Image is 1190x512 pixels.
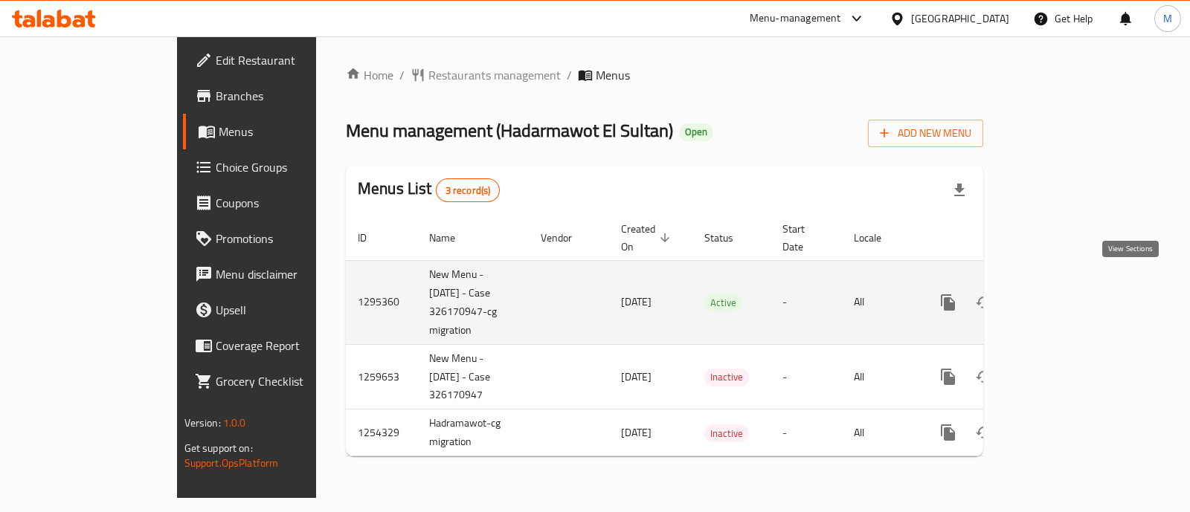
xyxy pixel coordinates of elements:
li: / [399,66,405,84]
span: Restaurants management [428,66,561,84]
span: Start Date [782,220,824,256]
span: Menu management ( Hadarmawot El Sultan ) [346,114,673,147]
a: Edit Restaurant [183,42,376,78]
a: Coverage Report [183,328,376,363]
div: Total records count [436,178,501,202]
a: Upsell [183,292,376,328]
td: 1295360 [346,260,417,344]
span: Active [704,294,742,311]
table: enhanced table [346,216,1085,457]
td: Hadramawot-cg migration [417,409,529,456]
span: ID [358,229,386,247]
span: 1.0.0 [223,413,246,432]
span: Add New Menu [880,124,971,143]
span: [DATE] [621,292,652,311]
td: 1254329 [346,409,417,456]
span: Open [679,126,713,138]
td: - [771,260,842,344]
span: Version: [184,413,221,432]
a: Menus [183,114,376,149]
td: New Menu - [DATE] - Case 326170947 [417,344,529,409]
span: Inactive [704,369,749,386]
td: All [842,260,919,344]
span: Promotions [216,230,364,247]
a: Promotions [183,221,376,256]
span: Created On [621,220,675,256]
h2: Menus List [358,178,500,202]
nav: breadcrumb [346,66,983,84]
span: [DATE] [621,423,652,442]
div: Export file [942,172,977,208]
span: Edit Restaurant [216,51,364,69]
button: Change Status [966,359,1002,395]
div: Inactive [704,369,749,386]
div: [GEOGRAPHIC_DATA] [911,10,1009,27]
div: Menu-management [750,10,841,27]
span: Menu disclaimer [216,265,364,283]
span: Upsell [216,301,364,319]
span: Locale [854,229,901,247]
button: Change Status [966,415,1002,450]
span: Inactive [704,425,749,442]
a: Coupons [183,185,376,221]
a: Grocery Checklist [183,363,376,399]
td: All [842,344,919,409]
li: / [567,66,572,84]
a: Branches [183,78,376,114]
a: Support.OpsPlatform [184,453,279,473]
button: Change Status [966,285,1002,320]
button: more [930,415,966,450]
span: Branches [216,87,364,105]
a: Choice Groups [183,149,376,185]
button: more [930,359,966,395]
span: Grocery Checklist [216,372,364,390]
span: 3 record(s) [437,184,500,198]
td: All [842,409,919,456]
a: Restaurants management [411,66,561,84]
span: Menus [596,66,630,84]
span: Status [704,229,753,247]
span: M [1163,10,1172,27]
button: Add New Menu [868,120,983,147]
span: Coupons [216,194,364,212]
td: 1259653 [346,344,417,409]
span: Name [429,229,475,247]
span: [DATE] [621,367,652,386]
span: Vendor [541,229,591,247]
th: Actions [919,216,1085,261]
span: Get support on: [184,438,253,458]
td: - [771,409,842,456]
span: Menus [219,123,364,140]
span: Choice Groups [216,158,364,176]
td: New Menu - [DATE] - Case 326170947-cg migration [417,260,529,344]
button: more [930,285,966,320]
div: Open [679,123,713,141]
a: Menu disclaimer [183,256,376,292]
span: Coverage Report [216,337,364,354]
td: - [771,344,842,409]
